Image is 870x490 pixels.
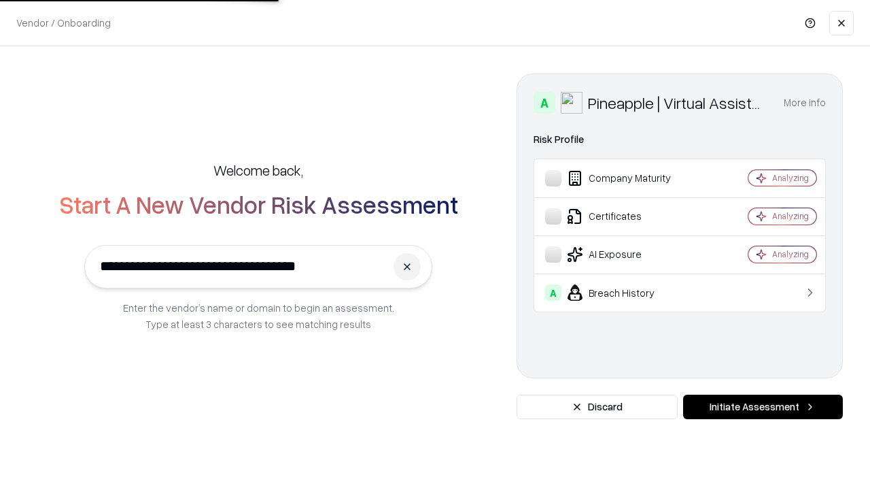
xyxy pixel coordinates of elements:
[545,284,561,301] div: A
[545,246,708,263] div: AI Exposure
[772,172,809,184] div: Analyzing
[545,208,708,225] div: Certificates
[16,16,111,30] p: Vendor / Onboarding
[683,395,843,419] button: Initiate Assessment
[545,170,708,186] div: Company Maturity
[213,161,303,180] h5: Welcome back,
[772,210,809,222] div: Analyzing
[561,92,582,114] img: Pineapple | Virtual Assistant Agency
[772,248,809,260] div: Analyzing
[545,284,708,301] div: Breach History
[534,92,555,114] div: A
[123,299,394,332] p: Enter the vendor’s name or domain to begin an assessment. Type at least 3 characters to see match...
[59,191,458,218] h2: Start A New Vendor Risk Assessment
[534,131,826,148] div: Risk Profile
[517,395,678,419] button: Discard
[784,91,826,115] button: More info
[588,92,767,114] div: Pineapple | Virtual Assistant Agency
